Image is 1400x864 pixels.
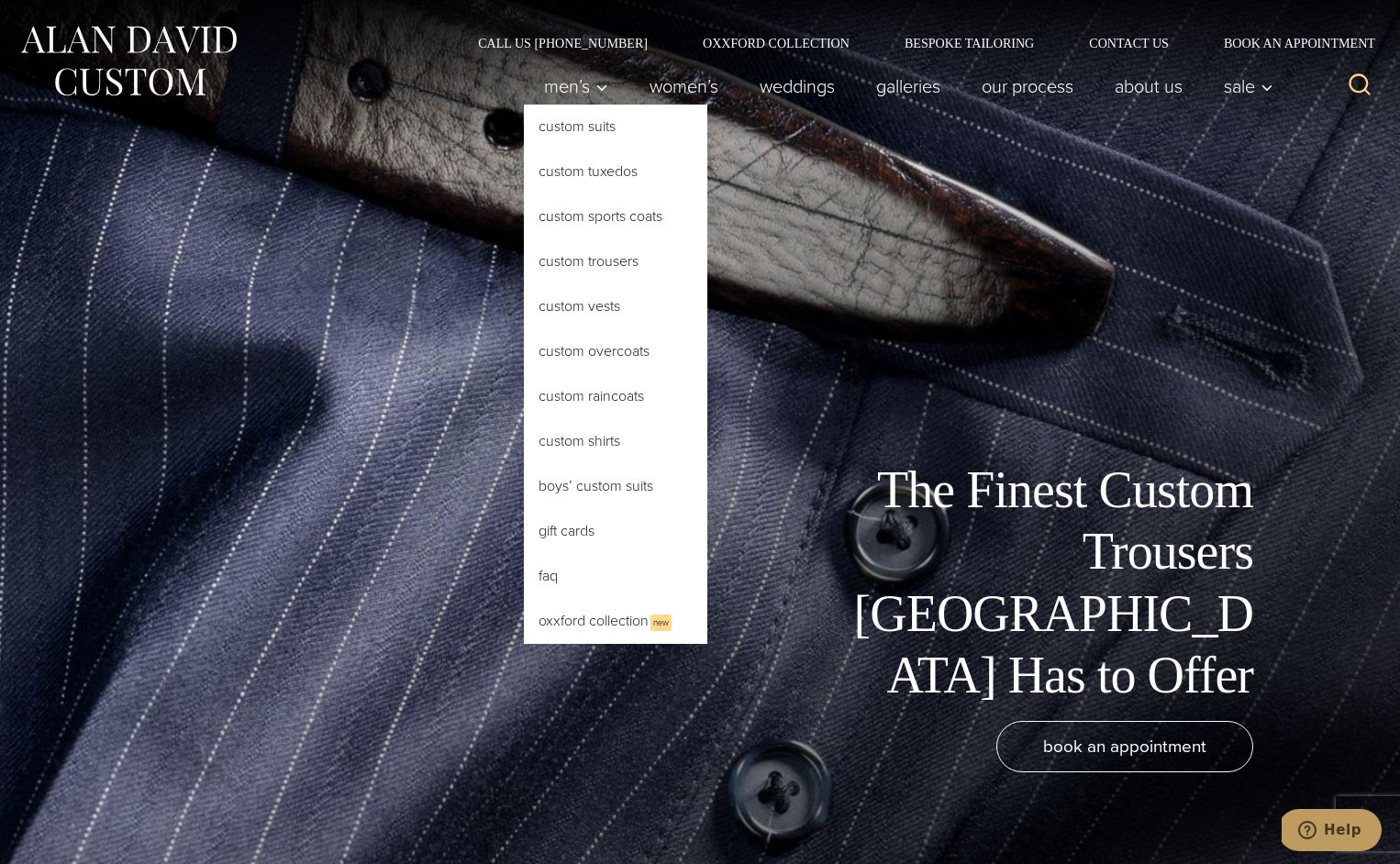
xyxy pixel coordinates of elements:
img: Alan David Custom [18,20,239,102]
a: Bespoke Tailoring [877,37,1061,50]
a: Custom Overcoats [524,329,707,373]
a: Custom Suits [524,105,707,149]
a: Book an Appointment [1196,37,1382,50]
span: book an appointment [1043,733,1206,759]
a: weddings [739,68,856,105]
nav: Primary Navigation [524,68,1283,105]
a: book an appointment [996,721,1253,772]
a: Custom Sports Coats [524,194,707,238]
button: Men’s sub menu toggle [524,68,629,105]
a: Custom Trousers [524,239,707,283]
button: Sale sub menu toggle [1204,68,1283,105]
iframe: Opens a widget where you can chat to one of our agents [1282,809,1382,855]
nav: Secondary Navigation [450,37,1382,50]
a: Galleries [856,68,961,105]
a: Our Process [961,68,1094,105]
h1: The Finest Custom Trousers [GEOGRAPHIC_DATA] Has to Offer [840,460,1253,706]
a: Custom Tuxedos [524,150,707,194]
a: FAQ [524,554,707,598]
a: Gift Cards [524,509,707,553]
a: Contact Us [1061,37,1196,50]
a: Oxxford Collection [675,37,877,50]
a: Custom Vests [524,284,707,328]
a: About Us [1094,68,1204,105]
button: View Search Form [1338,64,1382,108]
a: Custom Shirts [524,419,707,463]
a: Call Us [PHONE_NUMBER] [450,37,675,50]
a: Women’s [629,68,739,105]
a: Custom Raincoats [524,374,707,418]
span: New [650,615,672,631]
a: Oxxford CollectionNew [524,599,707,644]
a: Boys’ Custom Suits [524,464,707,508]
